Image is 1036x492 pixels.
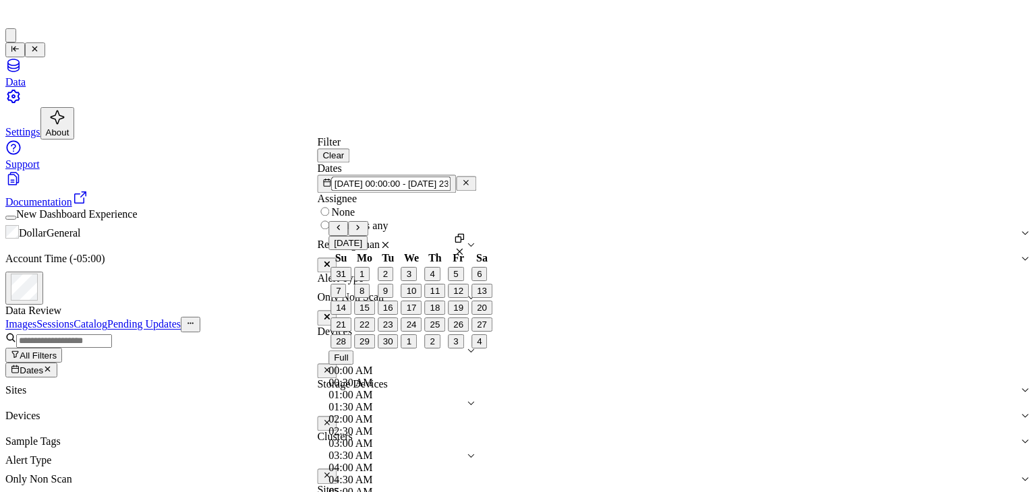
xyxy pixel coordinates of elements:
[471,301,492,315] button: Saturday, September 20th, 2025
[425,284,446,298] button: Thursday, September 11th, 2025
[353,251,376,265] th: Monday
[5,305,1031,317] div: Data Review
[378,317,399,332] button: Tuesday, September 23rd, 2025
[5,348,62,363] button: All Filters
[448,317,469,332] button: Friday, September 26th, 2025
[317,148,349,162] button: Clear
[471,317,492,332] button: Saturday, September 27th, 2025
[332,177,451,191] input: Pick a date
[448,301,469,315] button: Friday, September 19th, 2025
[401,317,422,332] button: Wednesday, September 24th, 2025
[349,221,368,236] button: Go to the Next Month
[317,239,380,251] div: Reut Argaman
[317,273,363,284] label: Alert Type
[317,136,476,162] div: Filter
[328,437,496,450] div: 03:00 AM
[5,208,1031,220] div: New Dashboard Experience
[40,107,75,140] button: About
[20,365,43,375] span: Dates
[5,57,1031,88] a: Data
[448,334,463,348] button: Friday, October 3rd, 2025
[471,251,493,265] th: Saturday
[5,42,25,57] button: Toggle Navigation
[401,251,423,265] th: Wednesday
[328,401,496,413] div: 01:30 AM
[5,454,51,466] label: Alert Type
[471,267,487,281] button: Saturday, September 6th, 2025
[378,284,393,298] button: Tuesday, September 9th, 2025
[317,193,357,204] label: Assignee
[328,221,348,236] button: Go to the Previous Month
[401,284,422,298] button: Wednesday, September 10th, 2025
[448,267,463,281] button: Friday, September 5th, 2025
[5,319,36,330] a: Images
[317,326,352,337] label: Devices
[471,284,492,298] button: Saturday, September 13th, 2025
[317,378,387,390] label: Storage Devices
[471,334,487,348] button: Saturday, October 4th, 2025
[328,389,496,401] div: 01:00 AM
[328,365,496,377] div: 00:00 AM
[378,267,393,281] button: Tuesday, September 2nd, 2025
[331,206,355,218] label: None
[330,317,351,332] button: Sunday, September 21st, 2025
[328,250,494,350] table: September 2025
[377,251,399,265] th: Tuesday
[36,319,74,330] a: Sessions
[425,334,440,348] button: Thursday, October 2nd, 2025
[354,267,370,281] button: Monday, September 1st, 2025
[107,319,181,330] a: Pending Updates
[331,220,388,231] label: Contains any
[328,413,496,425] div: 02:00 AM
[5,171,1031,208] a: Documentation
[317,162,341,174] label: Dates
[328,450,496,462] div: 03:30 AM
[448,284,469,298] button: Friday, September 12th, 2025
[25,42,45,57] button: Toggle Navigation
[74,319,107,330] a: Catalog
[354,334,375,348] button: Today, Monday, September 29th, 2025
[330,334,351,348] button: Sunday, September 28th, 2025
[328,474,496,486] div: 04:30 AM
[330,267,351,281] button: Sunday, August 31st, 2025
[5,88,1031,137] a: Settings
[330,284,346,298] button: Sunday, September 7th, 2025
[317,431,352,443] label: Clusters
[401,334,417,348] button: Wednesday, October 1st, 2025
[328,236,368,250] button: [DATE]
[425,267,440,281] button: Thursday, September 4th, 2025
[328,377,496,389] div: 00:30 AM
[5,363,57,377] button: Dates
[378,301,399,315] button: Tuesday, September 16th, 2025
[5,140,1031,170] a: Support
[328,425,496,437] div: 02:30 AM
[401,267,417,281] button: Wednesday, September 3rd, 2025
[378,334,399,348] button: Tuesday, September 30th, 2025
[328,462,496,474] div: 04:00 AM
[425,317,446,332] button: Thursday, September 25th, 2025
[354,284,370,298] button: Monday, September 8th, 2025
[424,251,447,265] th: Thursday
[330,301,351,315] button: Sunday, September 14th, 2025
[401,301,422,315] button: Wednesday, September 17th, 2025
[354,301,375,315] button: Monday, September 15th, 2025, selected
[354,317,375,332] button: Monday, September 22nd, 2025
[328,350,353,365] button: Full
[447,251,469,265] th: Friday
[330,251,352,265] th: Sunday
[425,301,446,315] button: Thursday, September 18th, 2025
